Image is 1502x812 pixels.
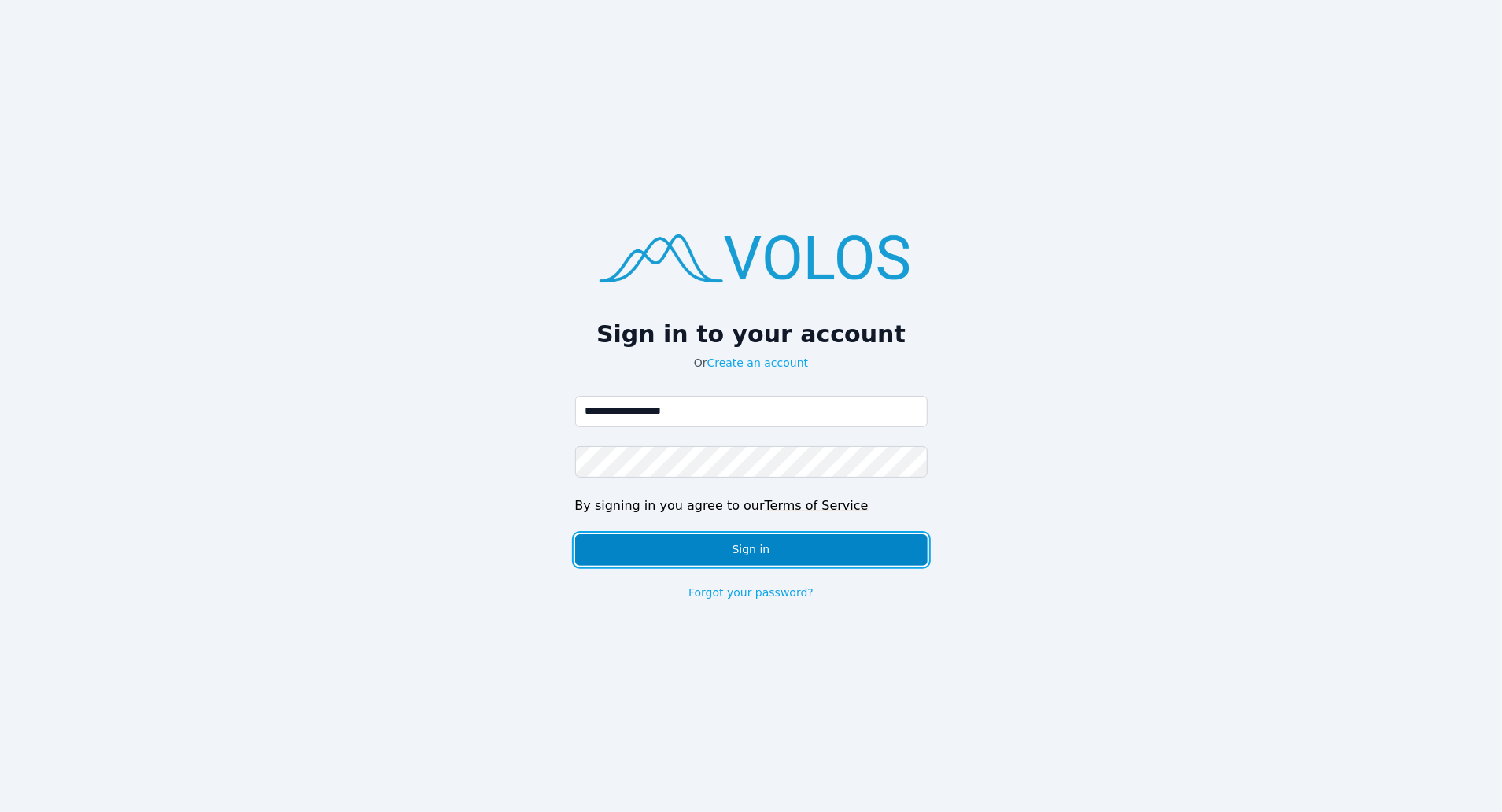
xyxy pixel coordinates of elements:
[688,585,814,600] a: Forgot your password?
[575,212,928,301] img: logo.png
[575,355,928,371] p: Or
[575,320,928,349] h2: Sign in to your account
[575,534,928,566] button: Sign in
[765,498,869,513] a: Terms of Service
[707,356,809,369] a: Create an account
[575,496,928,515] div: By signing in you agree to our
